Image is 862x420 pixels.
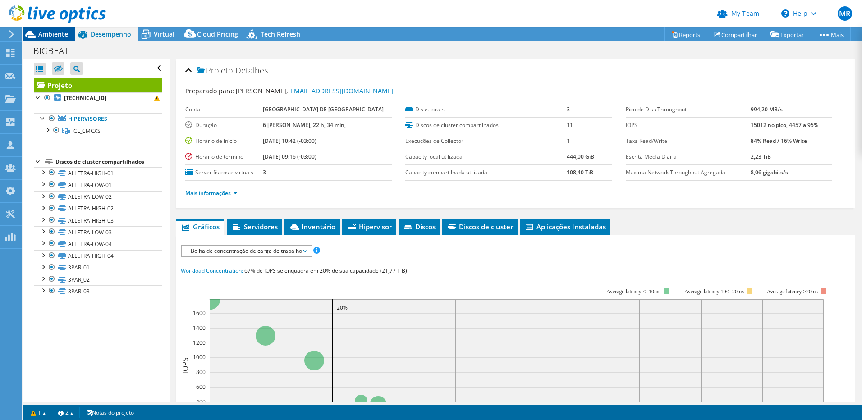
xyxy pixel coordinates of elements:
[185,105,263,114] label: Conta
[34,125,162,137] a: CL_CMCXS
[34,215,162,226] a: ALLETRA-HIGH-03
[34,113,162,125] a: Hipervisores
[55,156,162,167] div: Discos de cluster compartilhados
[34,78,162,92] a: Projeto
[405,105,567,114] label: Disks locais
[567,137,570,145] b: 1
[567,121,573,129] b: 11
[34,250,162,262] a: ALLETRA-HIGH-04
[34,179,162,191] a: ALLETRA-LOW-01
[751,169,788,176] b: 8,06 gigabits/s
[52,407,80,418] a: 2
[684,288,744,295] tspan: Average latency 10<=20ms
[196,398,206,406] text: 400
[405,168,567,177] label: Capacity compartilhada utilizada
[34,285,162,297] a: 3PAR_03
[751,137,807,145] b: 84% Read / 16% Write
[288,87,394,95] a: [EMAIL_ADDRESS][DOMAIN_NAME]
[261,30,300,38] span: Tech Refresh
[524,222,606,231] span: Aplicações Instaladas
[263,153,316,160] b: [DATE] 09:16 (-03:00)
[64,94,106,102] b: [TECHNICAL_ID]
[181,222,220,231] span: Gráficos
[838,6,852,21] span: MR
[263,121,346,129] b: 6 [PERSON_NAME], 22 h, 34 min,
[707,27,764,41] a: Compartilhar
[263,137,316,145] b: [DATE] 10:42 (-03:00)
[447,222,513,231] span: Discos de cluster
[197,30,238,38] span: Cloud Pricing
[405,121,567,130] label: Discos de cluster compartilhados
[185,87,234,95] label: Preparado para:
[34,226,162,238] a: ALLETRA-LOW-03
[751,121,818,129] b: 15012 no pico, 4457 a 95%
[34,238,162,250] a: ALLETRA-LOW-04
[244,267,407,274] span: 67% de IOPS se enquadra em 20% de sua capacidade (21,77 TiB)
[751,105,783,113] b: 994,20 MB/s
[764,27,811,41] a: Exportar
[235,65,268,76] span: Detalhes
[196,368,206,376] text: 800
[73,127,101,135] span: CL_CMCXS
[34,92,162,104] a: [TECHNICAL_ID]
[91,30,131,38] span: Desempenho
[405,137,567,146] label: Execuções de Collector
[180,357,190,373] text: IOPS
[263,169,266,176] b: 3
[337,304,348,311] text: 20%
[29,46,83,56] h1: BIGBEAT
[767,288,818,295] text: Average latency >20ms
[236,87,394,95] span: [PERSON_NAME],
[567,153,594,160] b: 444,00 GiB
[181,267,243,274] span: Workload Concentration:
[403,222,436,231] span: Discos
[185,121,263,130] label: Duração
[626,105,751,114] label: Pico de Disk Throughput
[185,152,263,161] label: Horário de término
[34,262,162,274] a: 3PAR_01
[347,222,392,231] span: Hipervisor
[24,407,52,418] a: 1
[154,30,174,38] span: Virtual
[197,66,233,75] span: Projeto
[193,309,206,317] text: 1600
[664,27,707,41] a: Reports
[626,152,751,161] label: Escrita Média Diária
[567,169,593,176] b: 108,40 TiB
[606,288,660,295] tspan: Average latency <=10ms
[34,167,162,179] a: ALLETRA-HIGH-01
[626,137,751,146] label: Taxa Read/Write
[193,324,206,332] text: 1400
[626,168,751,177] label: Maxima Network Throughput Agregada
[186,246,307,256] span: Bolha de concentração de carga de trabalho
[196,383,206,391] text: 600
[751,153,771,160] b: 2,23 TiB
[185,189,238,197] a: Mais informações
[405,152,567,161] label: Capacity local utilizada
[263,105,384,113] b: [GEOGRAPHIC_DATA] DE [GEOGRAPHIC_DATA]
[811,27,851,41] a: Mais
[626,121,751,130] label: IOPS
[38,30,68,38] span: Ambiente
[34,203,162,215] a: ALLETRA-HIGH-02
[185,137,263,146] label: Horário de início
[289,222,335,231] span: Inventário
[781,9,789,18] svg: \n
[34,274,162,285] a: 3PAR_02
[567,105,570,113] b: 3
[232,222,278,231] span: Servidores
[193,339,206,347] text: 1200
[34,191,162,203] a: ALLETRA-LOW-02
[185,168,263,177] label: Server físicos e virtuais
[193,353,206,361] text: 1000
[79,407,140,418] a: Notas do projeto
